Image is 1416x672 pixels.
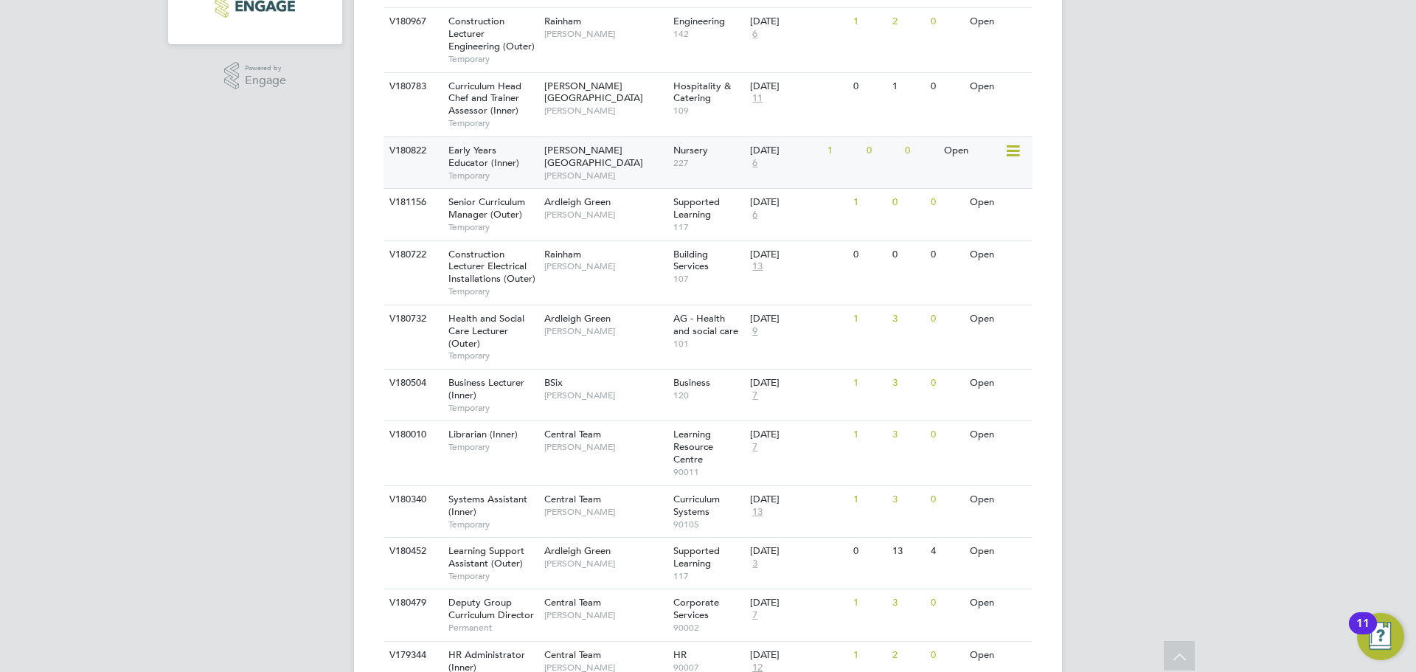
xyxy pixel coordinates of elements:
[544,558,666,569] span: [PERSON_NAME]
[750,209,760,221] span: 6
[673,519,743,530] span: 90105
[448,402,537,414] span: Temporary
[966,305,1030,333] div: Open
[889,241,927,269] div: 0
[448,53,537,65] span: Temporary
[245,62,286,75] span: Powered by
[673,428,713,465] span: Learning Resource Centre
[386,241,437,269] div: V180722
[673,570,743,582] span: 117
[966,73,1030,100] div: Open
[673,28,743,40] span: 142
[386,538,437,565] div: V180452
[966,538,1030,565] div: Open
[901,137,940,164] div: 0
[750,196,846,209] div: [DATE]
[927,73,965,100] div: 0
[824,137,862,164] div: 1
[544,15,581,27] span: Rainham
[750,545,846,558] div: [DATE]
[386,73,437,100] div: V180783
[448,428,518,440] span: Librarian (Inner)
[927,589,965,617] div: 0
[750,558,760,570] span: 3
[927,538,965,565] div: 4
[544,596,601,609] span: Central Team
[386,189,437,216] div: V181156
[544,195,611,208] span: Ardleigh Green
[448,15,535,52] span: Construction Lecturer Engineering (Outer)
[889,538,927,565] div: 13
[448,312,524,350] span: Health and Social Care Lecturer (Outer)
[673,15,725,27] span: Engineering
[750,649,846,662] div: [DATE]
[448,376,524,401] span: Business Lecturer (Inner)
[544,648,601,661] span: Central Team
[544,609,666,621] span: [PERSON_NAME]
[927,370,965,397] div: 0
[966,189,1030,216] div: Open
[448,221,537,233] span: Temporary
[750,389,760,402] span: 7
[448,248,535,285] span: Construction Lecturer Electrical Installations (Outer)
[673,195,720,221] span: Supported Learning
[889,421,927,448] div: 3
[544,248,581,260] span: Rainham
[966,241,1030,269] div: Open
[750,28,760,41] span: 6
[850,305,888,333] div: 1
[386,137,437,164] div: V180822
[544,428,601,440] span: Central Team
[245,75,286,87] span: Engage
[673,493,720,518] span: Curriculum Systems
[750,441,760,454] span: 7
[544,312,611,325] span: Ardleigh Green
[850,421,888,448] div: 1
[850,241,888,269] div: 0
[673,466,743,478] span: 90011
[927,486,965,513] div: 0
[448,195,525,221] span: Senior Curriculum Manager (Outer)
[386,305,437,333] div: V180732
[448,117,537,129] span: Temporary
[850,589,888,617] div: 1
[863,137,901,164] div: 0
[544,209,666,221] span: [PERSON_NAME]
[850,8,888,35] div: 1
[966,370,1030,397] div: Open
[386,8,437,35] div: V180967
[750,92,765,105] span: 11
[966,486,1030,513] div: Open
[889,589,927,617] div: 3
[673,273,743,285] span: 107
[386,589,437,617] div: V180479
[544,170,666,181] span: [PERSON_NAME]
[850,642,888,669] div: 1
[850,486,888,513] div: 1
[850,189,888,216] div: 1
[927,642,965,669] div: 0
[966,8,1030,35] div: Open
[850,370,888,397] div: 1
[544,28,666,40] span: [PERSON_NAME]
[966,421,1030,448] div: Open
[386,642,437,669] div: V179344
[544,493,601,505] span: Central Team
[750,597,846,609] div: [DATE]
[544,105,666,117] span: [PERSON_NAME]
[750,249,846,261] div: [DATE]
[448,441,537,453] span: Temporary
[750,493,846,506] div: [DATE]
[750,325,760,338] span: 9
[1357,613,1404,660] button: Open Resource Center, 11 new notifications
[673,648,687,661] span: HR
[750,80,846,93] div: [DATE]
[750,157,760,170] span: 6
[544,144,643,169] span: [PERSON_NAME][GEOGRAPHIC_DATA]
[750,377,846,389] div: [DATE]
[889,486,927,513] div: 3
[544,441,666,453] span: [PERSON_NAME]
[927,305,965,333] div: 0
[889,189,927,216] div: 0
[927,421,965,448] div: 0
